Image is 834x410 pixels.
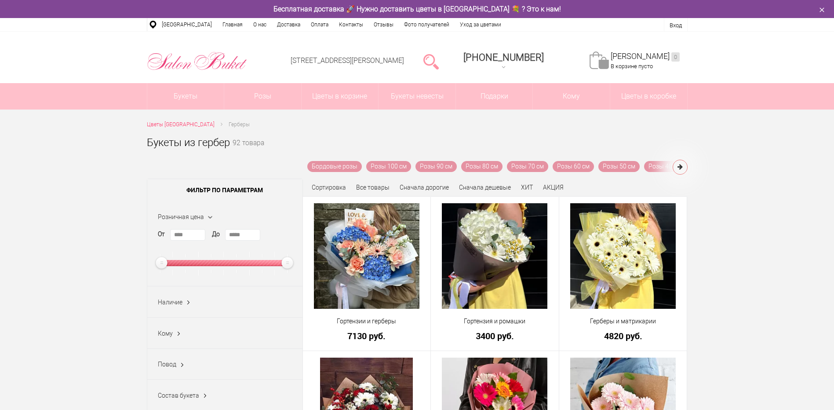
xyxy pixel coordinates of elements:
img: Герберы и матрикарии [570,203,676,309]
label: От [158,230,165,239]
a: 4820 руб. [565,331,681,340]
h1: Букеты из гербер [147,135,230,150]
a: Розы 70 см [507,161,548,172]
a: Главная [217,18,248,31]
img: Гортензии и герберы [314,203,419,309]
a: Розы 50 см [598,161,640,172]
a: [PERSON_NAME] [611,51,680,62]
a: Все товары [356,184,390,191]
a: Гортензия и ромашки [437,317,553,326]
a: Фото получателей [399,18,455,31]
a: ХИТ [521,184,533,191]
ins: 0 [671,52,680,62]
a: Сначала дорогие [400,184,449,191]
a: Контакты [334,18,368,31]
span: [PHONE_NUMBER] [463,52,544,63]
span: Цветы [GEOGRAPHIC_DATA] [147,121,215,128]
span: Герберы [229,121,250,128]
a: Розы 60 см [553,161,594,172]
span: Наличие [158,299,182,306]
a: Бордовые розы [307,161,362,172]
a: Доставка [272,18,306,31]
span: Сортировка [312,184,346,191]
a: Подарки [456,83,533,110]
span: Фильтр по параметрам [147,179,302,201]
a: Герберы и матрикарии [565,317,681,326]
a: Оплата [306,18,334,31]
a: О нас [248,18,272,31]
a: Розы 90 см [415,161,457,172]
a: Вход [670,22,682,29]
a: Цветы [GEOGRAPHIC_DATA] [147,120,215,129]
a: Букеты невесты [379,83,455,110]
span: В корзине пусто [611,63,653,70]
a: Гортензии и герберы [309,317,425,326]
a: Розы 80 см [461,161,503,172]
a: Цветы в коробке [610,83,687,110]
a: АКЦИЯ [543,184,564,191]
span: Кому [158,330,173,337]
a: [STREET_ADDRESS][PERSON_NAME] [291,56,404,65]
a: [PHONE_NUMBER] [458,49,549,74]
img: Гортензия и ромашки [442,203,547,309]
a: Цветы в корзине [302,83,379,110]
a: Розы 100 см [366,161,411,172]
span: Повод [158,361,176,368]
a: [GEOGRAPHIC_DATA] [157,18,217,31]
a: Уход за цветами [455,18,506,31]
a: Розы 40 см [644,161,685,172]
span: Кому [533,83,610,110]
span: Состав букета [158,392,199,399]
a: Букеты [147,83,224,110]
span: Розничная цена [158,213,204,220]
a: Сначала дешевые [459,184,511,191]
div: Бесплатная доставка 🚀 Нужно доставить цветы в [GEOGRAPHIC_DATA] 💐 ? Это к нам! [140,4,694,14]
a: Отзывы [368,18,399,31]
small: 92 товара [233,140,264,161]
label: До [212,230,220,239]
a: 7130 руб. [309,331,425,340]
a: Розы [224,83,301,110]
img: Цветы Нижний Новгород [147,50,248,73]
a: 3400 руб. [437,331,553,340]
